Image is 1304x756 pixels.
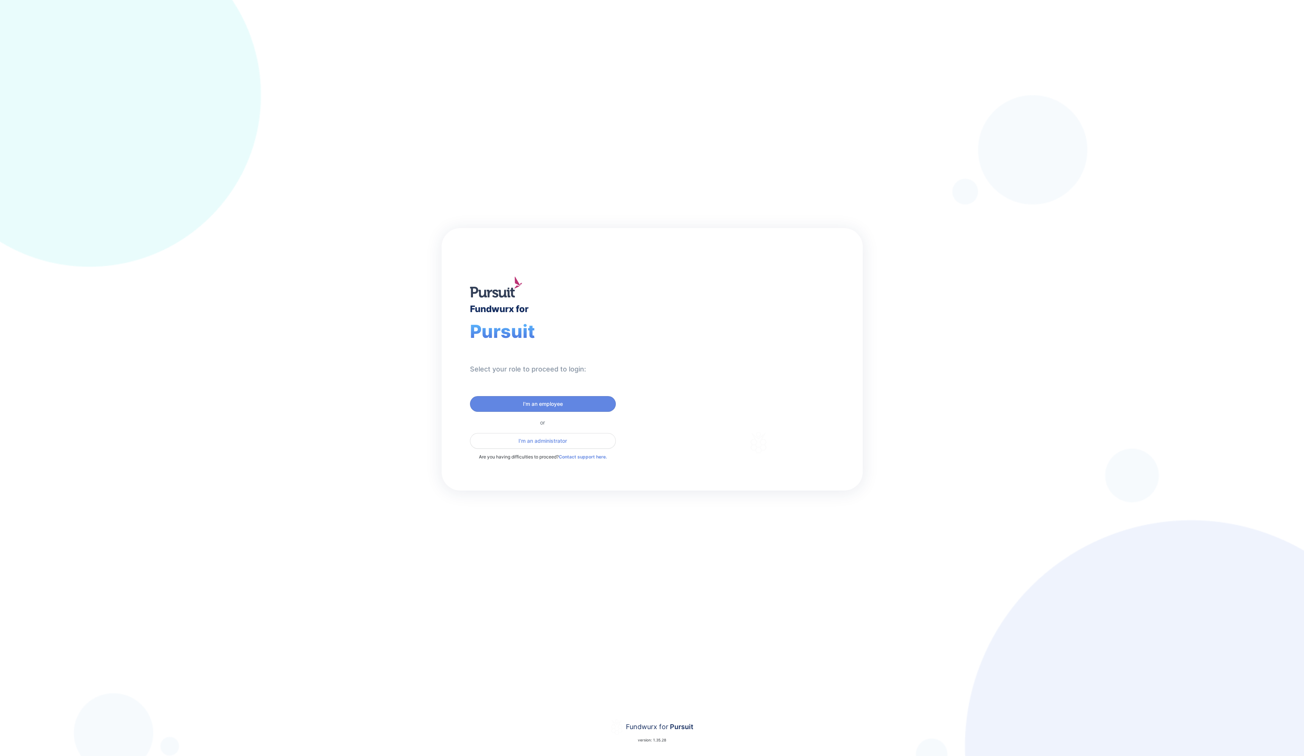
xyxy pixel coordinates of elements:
[518,437,567,445] span: I'm an administrator
[470,396,616,412] button: I'm an employee
[470,277,522,298] img: logo.jpg
[470,433,616,449] button: I'm an administrator
[470,365,586,374] div: Select your role to proceed to login:
[559,454,607,460] a: Contact support here.
[470,304,529,314] div: Fundwurx for
[470,419,616,426] div: or
[638,737,666,743] p: version: 1.35.28
[470,453,616,461] p: Are you having difficulties to proceed?
[470,320,535,342] span: Pursuit
[695,337,780,355] div: Fundwurx
[695,370,822,391] div: Thank you for choosing Fundwurx as your partner in driving positive social impact!
[695,327,753,334] div: Welcome to
[523,400,563,408] span: I'm an employee
[626,722,693,732] div: Fundwurx for
[668,723,693,731] span: Pursuit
